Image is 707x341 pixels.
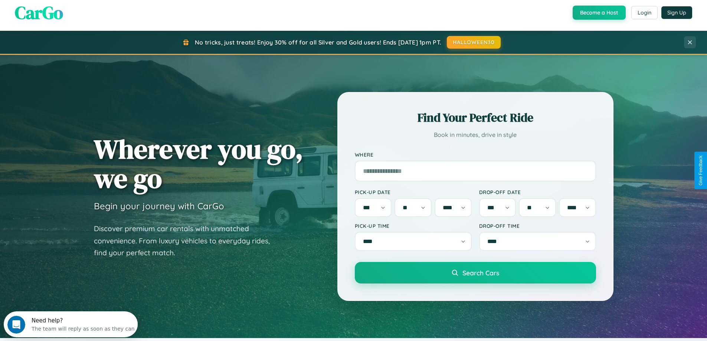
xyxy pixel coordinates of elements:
[94,200,224,212] h3: Begin your journey with CarGo
[355,109,596,126] h2: Find Your Perfect Ride
[28,6,131,12] div: Need help?
[4,311,138,337] iframe: Intercom live chat discovery launcher
[462,269,499,277] span: Search Cars
[631,6,658,19] button: Login
[28,12,131,20] div: The team will reply as soon as they can
[573,6,626,20] button: Become a Host
[661,6,692,19] button: Sign Up
[94,134,303,193] h1: Wherever you go, we go
[94,223,279,259] p: Discover premium car rentals with unmatched convenience. From luxury vehicles to everyday rides, ...
[3,3,138,23] div: Open Intercom Messenger
[355,262,596,283] button: Search Cars
[447,36,501,49] button: HALLOWEEN30
[355,189,472,195] label: Pick-up Date
[195,39,441,46] span: No tricks, just treats! Enjoy 30% off for all Silver and Gold users! Ends [DATE] 1pm PT.
[15,0,63,25] span: CarGo
[355,129,596,140] p: Book in minutes, drive in style
[7,316,25,334] iframe: Intercom live chat
[355,223,472,229] label: Pick-up Time
[355,151,596,158] label: Where
[698,155,703,186] div: Give Feedback
[479,189,596,195] label: Drop-off Date
[479,223,596,229] label: Drop-off Time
